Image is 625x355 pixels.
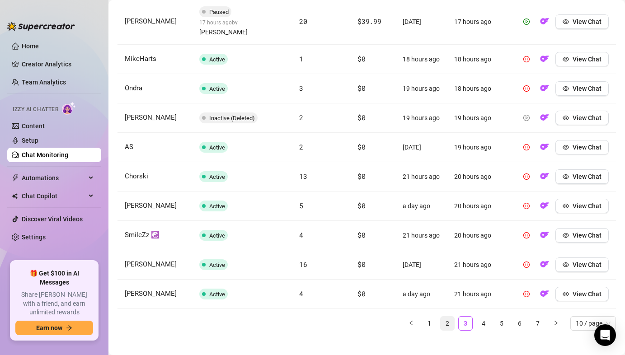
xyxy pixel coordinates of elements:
[357,289,365,298] span: $0
[199,27,248,37] span: [PERSON_NAME]
[537,292,552,299] a: OF
[62,102,76,115] img: AI Chatter
[22,137,38,144] a: Setup
[540,172,549,181] img: OF
[447,103,512,133] td: 19 hours ago
[573,144,602,151] span: View Chat
[357,201,365,210] span: $0
[357,230,365,239] span: $0
[537,111,552,125] button: OF
[125,172,148,180] span: Chorski
[537,234,552,241] a: OF
[12,174,19,182] span: thunderbolt
[395,280,447,309] td: a day ago
[299,289,303,298] span: 4
[537,257,552,272] button: OF
[563,115,569,121] span: eye
[563,262,569,268] span: eye
[513,317,526,330] a: 6
[553,320,559,326] span: right
[209,9,229,15] span: Paused
[22,122,45,130] a: Content
[555,257,609,272] button: View Chat
[440,316,455,331] li: 2
[36,324,62,332] span: Earn now
[7,22,75,31] img: logo-BBDzfeDw.svg
[537,175,552,182] a: OF
[523,203,530,209] span: pause-circle
[495,317,508,330] a: 5
[15,290,93,317] span: Share [PERSON_NAME] with a friend, and earn unlimited rewards
[209,144,225,151] span: Active
[563,19,569,25] span: eye
[555,111,609,125] button: View Chat
[537,87,552,94] a: OF
[570,316,616,331] div: Page Size
[477,317,490,330] a: 4
[537,199,552,213] button: OF
[357,260,365,269] span: $0
[447,133,512,162] td: 19 hours ago
[563,85,569,92] span: eye
[299,17,307,26] span: 20
[537,57,552,65] a: OF
[476,316,491,331] li: 4
[537,116,552,123] a: OF
[523,56,530,62] span: pause-circle
[523,173,530,180] span: pause-circle
[357,113,365,122] span: $0
[563,56,569,62] span: eye
[537,228,552,243] button: OF
[125,84,142,92] span: Ondra
[531,316,545,331] li: 7
[573,56,602,63] span: View Chat
[125,201,177,210] span: [PERSON_NAME]
[537,140,552,154] button: OF
[299,54,303,63] span: 1
[357,84,365,93] span: $0
[549,316,563,331] button: right
[555,14,609,29] button: View Chat
[540,54,549,63] img: OF
[357,54,365,63] span: $0
[299,84,303,93] span: 3
[576,317,611,330] span: 10 / page
[395,133,447,162] td: [DATE]
[540,113,549,122] img: OF
[537,14,552,29] button: OF
[357,172,365,181] span: $0
[209,232,225,239] span: Active
[209,173,225,180] span: Active
[125,55,156,63] span: MikeHarts
[573,85,602,92] span: View Chat
[573,261,602,268] span: View Chat
[540,201,549,210] img: OF
[537,204,552,211] a: OF
[555,199,609,213] button: View Chat
[299,142,303,151] span: 2
[447,192,512,221] td: 20 hours ago
[395,45,447,74] td: 18 hours ago
[125,260,177,268] span: [PERSON_NAME]
[540,230,549,239] img: OF
[357,17,381,26] span: $39.99
[537,20,552,27] a: OF
[594,324,616,346] div: Open Intercom Messenger
[573,173,602,180] span: View Chat
[299,113,303,122] span: 2
[209,291,225,298] span: Active
[447,280,512,309] td: 21 hours ago
[299,201,303,210] span: 5
[531,317,545,330] a: 7
[125,17,177,25] span: [PERSON_NAME]
[22,42,39,50] a: Home
[537,145,552,153] a: OF
[22,215,83,223] a: Discover Viral Videos
[12,193,18,199] img: Chat Copilot
[125,231,160,239] span: SmileZz ☯️
[563,203,569,209] span: eye
[555,81,609,96] button: View Chat
[357,142,365,151] span: $0
[209,85,225,92] span: Active
[512,316,527,331] li: 6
